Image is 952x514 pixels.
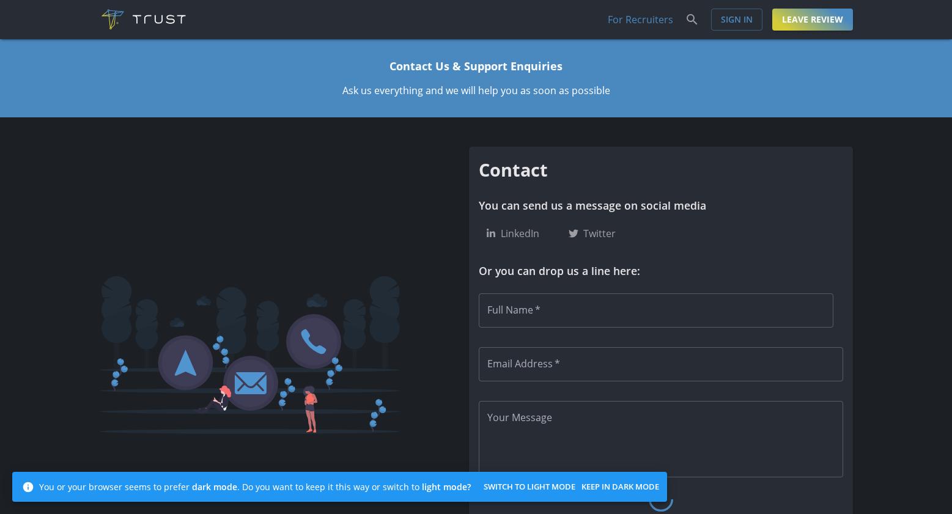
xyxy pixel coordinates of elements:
a: For Recruiters [608,12,673,27]
p: You can send us a message on social media [479,197,843,213]
img: feedback vector [100,276,401,434]
p: You or your browser seems to prefer . Do you want to keep it this way or switch to [39,480,471,493]
p: Twitter [583,226,616,241]
a: LinkedIn [479,219,547,248]
a: Twitter [561,219,623,248]
span: dark mode [192,481,237,493]
button: Leave Review [772,9,853,31]
img: logo [100,9,188,30]
span: Switch to light mode [484,480,575,494]
button: Sign In [711,9,762,31]
a: Sign In [711,12,762,25]
button: Keep in dark mode [578,477,662,496]
p: Ask us everything and we will help you as soon as possible [100,83,853,98]
p: LinkedIn [501,226,539,241]
span: Keep in dark mode [581,480,659,494]
span: light mode? [422,481,471,493]
a: Leave Review [772,12,853,25]
h5: Contact Us & Support Enquiries [100,59,853,73]
p: Or you can drop us a line here: [479,263,843,279]
button: Switch to light mode [481,477,578,496]
p: Contact [479,156,843,183]
span: Leave Review [782,12,843,28]
span: Sign In [721,12,753,28]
